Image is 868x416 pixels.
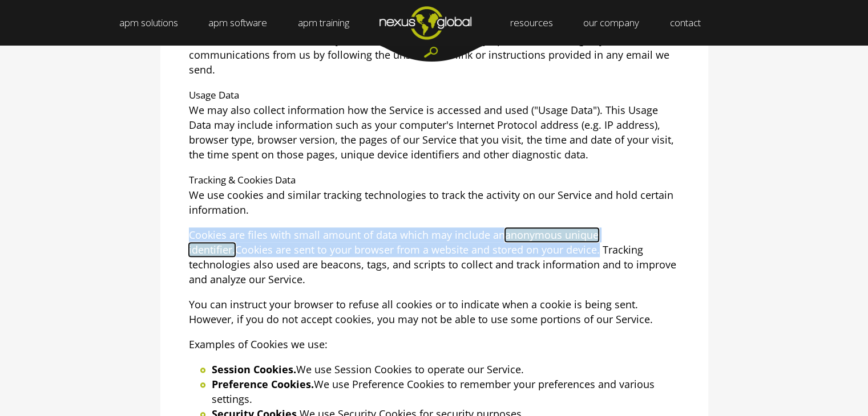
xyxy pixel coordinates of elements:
[212,362,296,376] strong: Session Cookies.
[212,377,314,391] strong: Preference Cookies.
[189,228,599,256] mark: anonymous unique identifier.
[212,377,680,406] li: We use Preference Cookies to remember your preferences and various settings.
[189,297,680,327] p: You can instruct your browser to refuse all cookies or to indicate when a cookie is being sent. H...
[189,172,680,217] p: We use cookies and similar tracking technologies to track the activity on our Service and hold ce...
[212,362,680,377] li: We use Session Cookies to operate our Service.
[189,337,680,352] p: Examples of Cookies we use:
[189,88,239,101] span: Usage Data
[189,173,296,186] span: Tracking & Cookies Data
[189,87,680,162] p: We may also collect information how the Service is accessed and used ("Usage Data"). This Usage D...
[189,227,680,287] p: Cookies are files with small amount of data which may include an Cookies are sent to your browser...
[189,18,680,77] p: We may use your Personal Data to contact you with newsletters, marketing or promotional materials...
